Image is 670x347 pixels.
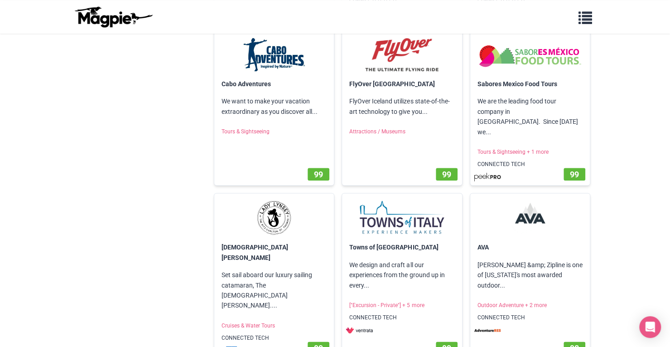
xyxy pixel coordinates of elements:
[470,298,590,313] p: Outdoor Adventure + 2 more
[214,318,334,334] p: Cruises & Water Tours
[474,326,501,335] img: n1qkjjw7osrajcmfjk9o.svg
[349,80,434,88] a: FlyOver [GEOGRAPHIC_DATA]
[214,124,334,140] p: Tours & Sightseeing
[349,37,454,72] img: FlyOver Iceland logo
[346,326,373,335] img: ounbir3vnerptndakfen.svg
[72,6,154,28] img: logo-ab69f6fb50320c5b225c76a69d11143b.png
[349,244,438,251] a: Towns of [GEOGRAPHIC_DATA]
[342,124,462,140] p: Attractions / Museums
[222,80,271,88] a: Cabo Adventures
[639,316,661,338] div: Open Intercom Messenger
[314,170,323,179] span: 99
[470,156,590,172] p: CONNECTED TECH
[477,37,583,72] img: Sabores Mexico Food Tours logo
[342,253,462,298] p: We design and craft all our experiences from the ground up in every...
[214,330,334,346] p: CONNECTED TECH
[222,37,327,72] img: Cabo Adventures logo
[474,172,501,181] img: xkmwtw2kcbdumw9wbdzl.svg
[477,200,583,235] img: AVA logo
[470,144,590,160] p: Tours & Sightseeing + 1 more
[442,170,451,179] span: 99
[570,170,579,179] span: 99
[222,200,327,235] img: Lady Lynsey Catamaran logo
[470,253,590,298] p: [PERSON_NAME] &amp; Zipline is one of [US_STATE]'s most awarded outdoor...
[222,244,288,261] a: [DEMOGRAPHIC_DATA] [PERSON_NAME]
[342,310,462,326] p: CONNECTED TECH
[214,89,334,124] p: We want to make your vacation extraordinary as you discover all...
[349,200,454,235] img: Towns of Italy logo
[214,263,334,318] p: Set sail aboard our luxury sailing catamaran, The [DEMOGRAPHIC_DATA] [PERSON_NAME]....
[342,89,462,124] p: FlyOver Iceland utilizes state-of-the-art technology to give you...
[477,80,557,88] a: Sabores Mexico Food Tours
[470,310,590,326] p: CONNECTED TECH
[342,298,462,313] p: ["Excursion - Private"] + 5 more
[477,244,489,251] a: AVA
[470,89,590,144] p: We are the leading food tour company in [GEOGRAPHIC_DATA]. Since [DATE] we...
